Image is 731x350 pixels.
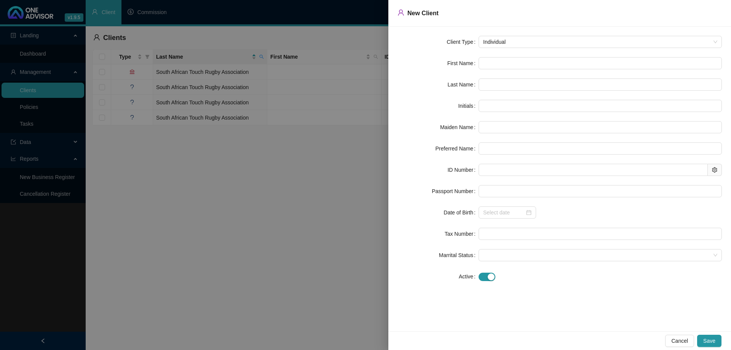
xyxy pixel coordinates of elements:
label: First Name [447,57,479,69]
label: Date of Birth [444,206,479,219]
label: Client Type [447,36,479,48]
label: ID Number [447,164,479,176]
span: Save [703,337,715,345]
button: Save [697,335,721,347]
label: Initials [458,100,479,112]
span: setting [712,167,717,173]
span: New Client [407,10,439,16]
label: Last Name [447,78,479,91]
label: Maiden Name [440,121,479,133]
span: user [397,9,404,16]
label: Tax Number [445,228,479,240]
label: Marrital Status [439,249,479,261]
input: Select date [483,208,525,217]
label: Active [459,270,479,283]
span: Cancel [671,337,688,345]
label: Preferred Name [436,142,479,155]
button: Cancel [665,335,694,347]
span: Individual [483,36,717,48]
label: Passport Number [432,185,479,197]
